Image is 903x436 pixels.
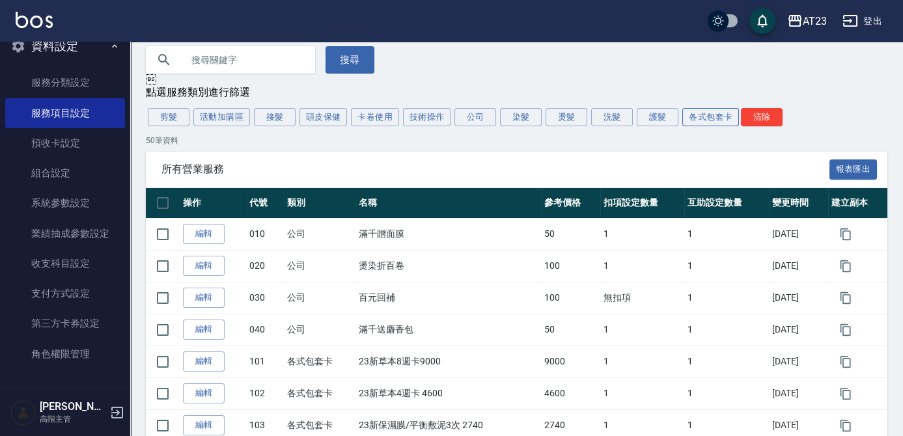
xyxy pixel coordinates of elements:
td: 1 [600,377,685,409]
input: 搜尋關鍵字 [182,42,305,77]
td: 燙染折百卷 [355,250,541,282]
td: 100 [541,250,600,282]
td: [DATE] [769,346,828,377]
img: Person [10,400,36,426]
a: 預收卡設定 [5,128,125,158]
td: 1 [684,377,769,409]
a: 角色權限管理 [5,339,125,369]
td: 1 [600,314,685,346]
td: 020 [246,250,284,282]
button: 技術操作 [403,108,451,126]
a: 編輯 [183,224,225,244]
button: 燙髮 [546,108,587,126]
td: [DATE] [769,314,828,346]
td: 1 [600,346,685,377]
p: 50 筆資料 [146,135,887,146]
td: 百元回補 [355,282,541,314]
td: 1 [684,250,769,282]
td: 1 [600,250,685,282]
a: 收支科目設定 [5,249,125,279]
td: 滿千贈面膜 [355,218,541,250]
th: 操作 [180,188,246,219]
a: 編輯 [183,256,225,276]
td: 1 [684,346,769,377]
td: 公司 [284,250,355,282]
img: Logo [16,12,53,28]
button: 頭皮保健 [299,108,348,126]
td: 1 [684,314,769,346]
td: 公司 [284,282,355,314]
a: 業績抽成參數設定 [5,219,125,249]
button: 護髮 [637,108,678,126]
button: 活動加購區 [193,108,250,126]
p: 高階主管 [40,413,106,425]
a: 編輯 [183,288,225,308]
button: 搜尋 [326,46,374,74]
th: 建立副本 [828,188,887,219]
button: 報表匯出 [829,159,878,180]
td: 23新草本8週卡9000 [355,346,541,377]
a: 支付方式設定 [5,279,125,308]
td: 50 [541,314,600,346]
a: 編輯 [183,415,225,435]
th: 參考價格 [541,188,600,219]
td: [DATE] [769,250,828,282]
button: 資料設定 [5,29,125,63]
a: 編輯 [183,320,225,340]
td: 102 [246,377,284,409]
td: 各式包套卡 [284,346,355,377]
button: 接髮 [254,108,296,126]
button: 公司 [454,108,496,126]
a: 報表匯出 [829,162,878,174]
div: AT23 [803,13,827,29]
td: 23新草本4週卡 4600 [355,377,541,409]
h5: [PERSON_NAME] [40,400,106,413]
a: 第三方卡券設定 [5,308,125,338]
th: 名稱 [355,188,541,219]
td: 030 [246,282,284,314]
td: 50 [541,218,600,250]
td: 公司 [284,218,355,250]
th: 變更時間 [769,188,828,219]
td: 101 [246,346,284,377]
a: 系統參數設定 [5,188,125,218]
td: 公司 [284,314,355,346]
td: 1 [600,218,685,250]
div: 點選服務類別進行篩選 [146,86,887,100]
button: 清除 [741,108,783,126]
a: 編輯 [183,351,225,372]
td: 無扣項 [600,282,685,314]
button: 剪髮 [148,108,189,126]
td: [DATE] [769,377,828,409]
th: 類別 [284,188,355,219]
a: 組合設定 [5,158,125,188]
th: 代號 [246,188,284,219]
td: 各式包套卡 [284,377,355,409]
td: 4600 [541,377,600,409]
button: AT23 [782,8,832,34]
td: 100 [541,282,600,314]
td: [DATE] [769,282,828,314]
td: 1 [684,282,769,314]
td: 040 [246,314,284,346]
a: 服務項目設定 [5,98,125,128]
td: [DATE] [769,218,828,250]
button: 登出 [837,9,887,33]
button: 洗髮 [591,108,633,126]
a: 編輯 [183,383,225,403]
td: 9000 [541,346,600,377]
th: 互助設定數量 [684,188,769,219]
button: 染髮 [500,108,542,126]
button: save [749,8,775,34]
a: 服務分類設定 [5,68,125,98]
td: 1 [684,218,769,250]
span: 所有營業服務 [161,163,829,176]
td: 滿千送麝香包 [355,314,541,346]
button: 卡卷使用 [351,108,399,126]
td: 010 [246,218,284,250]
button: 各式包套卡 [682,108,739,126]
th: 扣項設定數量 [600,188,685,219]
